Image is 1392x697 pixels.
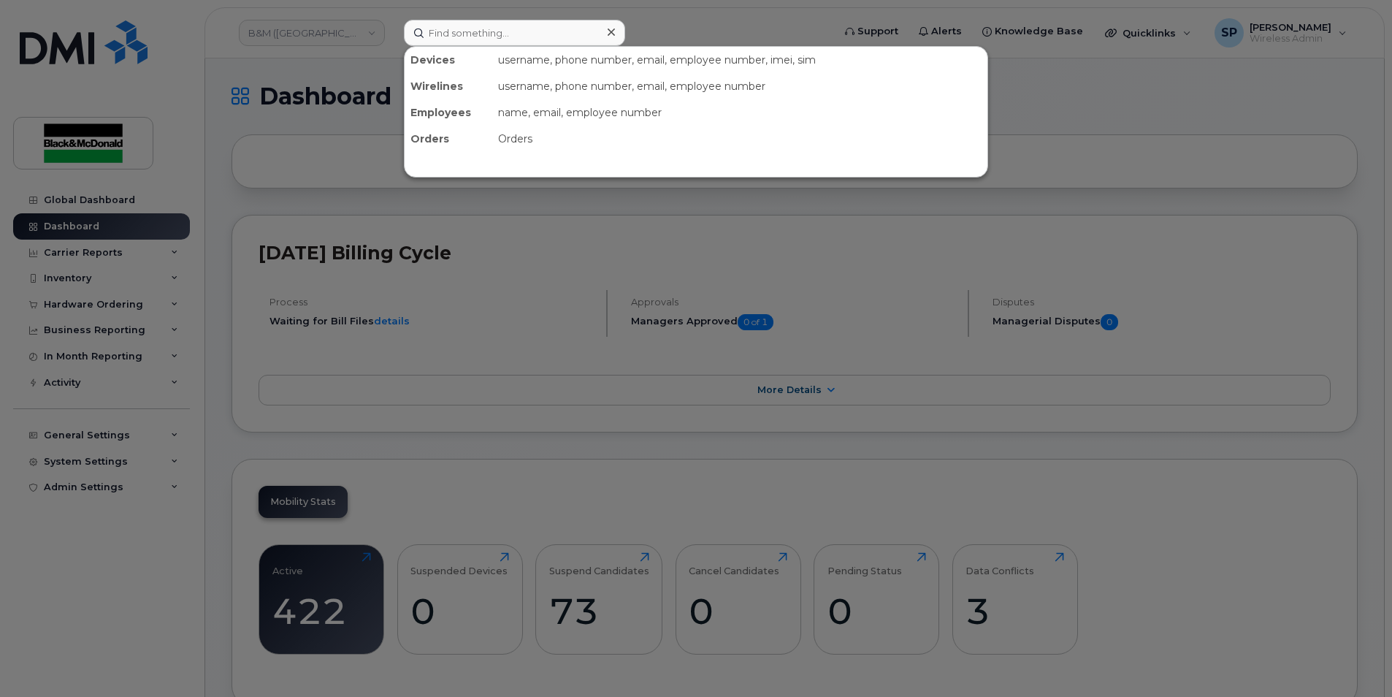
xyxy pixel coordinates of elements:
div: Orders [492,126,987,152]
div: username, phone number, email, employee number, imei, sim [492,47,987,73]
div: username, phone number, email, employee number [492,73,987,99]
div: Orders [405,126,492,152]
div: Devices [405,47,492,73]
div: Wirelines [405,73,492,99]
div: name, email, employee number [492,99,987,126]
div: Employees [405,99,492,126]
